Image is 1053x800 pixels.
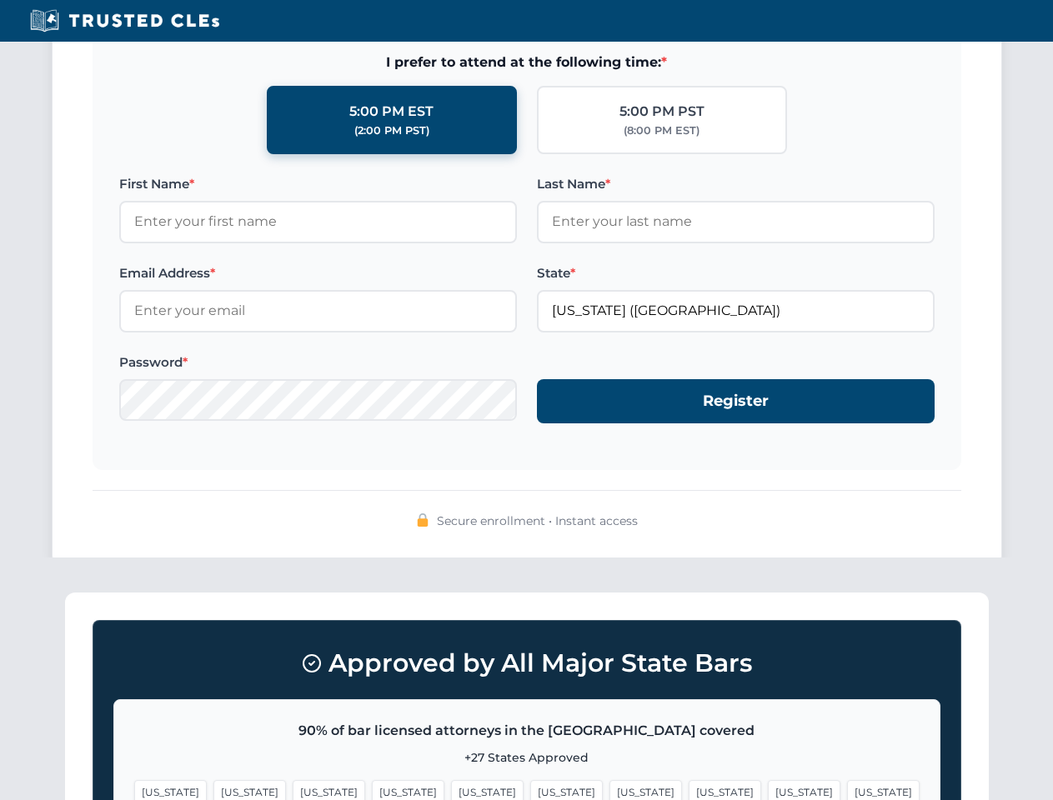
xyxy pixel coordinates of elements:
[624,122,699,139] div: (8:00 PM EST)
[119,263,517,283] label: Email Address
[349,101,434,122] div: 5:00 PM EST
[134,720,920,742] p: 90% of bar licensed attorneys in the [GEOGRAPHIC_DATA] covered
[119,201,517,242] input: Enter your first name
[537,290,935,332] input: Florida (FL)
[119,352,517,372] label: Password
[437,512,638,530] span: Secure enrollment • Instant access
[113,641,940,686] h3: Approved by All Major State Bars
[537,379,935,423] button: Register
[537,174,935,194] label: Last Name
[119,52,935,73] span: I prefer to attend at the following time:
[134,748,920,767] p: +27 States Approved
[354,122,429,139] div: (2:00 PM PST)
[119,290,517,332] input: Enter your email
[25,8,224,33] img: Trusted CLEs
[537,201,935,242] input: Enter your last name
[119,174,517,194] label: First Name
[537,263,935,283] label: State
[416,513,429,527] img: 🔒
[619,101,705,122] div: 5:00 PM PST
